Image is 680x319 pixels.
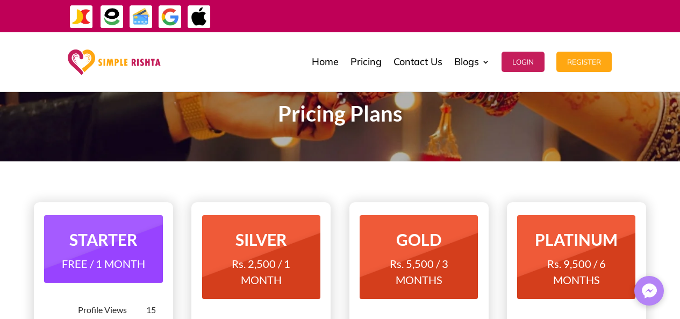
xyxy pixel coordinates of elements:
[396,230,441,249] strong: GOLD
[390,257,448,286] span: Rs. 5,500 / 3 MONTHS
[639,280,660,302] img: Messenger
[129,5,153,29] img: Credit Cards
[69,5,94,29] img: JazzCash-icon
[232,257,290,286] span: Rs. 2,500 / 1 MONTH
[187,5,211,29] img: ApplePay-icon
[158,5,182,29] img: GooglePay-icon
[502,35,545,89] a: Login
[235,230,287,249] strong: SILVER
[556,52,612,72] button: Register
[100,5,124,29] img: EasyPaisa-icon
[454,35,490,89] a: Blogs
[393,35,442,89] a: Contact Us
[350,35,382,89] a: Pricing
[535,230,618,249] strong: PLATINUM
[556,35,612,89] a: Register
[78,304,146,316] div: Profile Views
[312,35,339,89] a: Home
[68,108,612,120] p: Pricing Plans
[62,257,145,270] span: FREE / 1 MONTH
[502,52,545,72] button: Login
[547,257,606,286] span: Rs. 9,500 / 6 MONTHS
[69,230,138,249] strong: STARTER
